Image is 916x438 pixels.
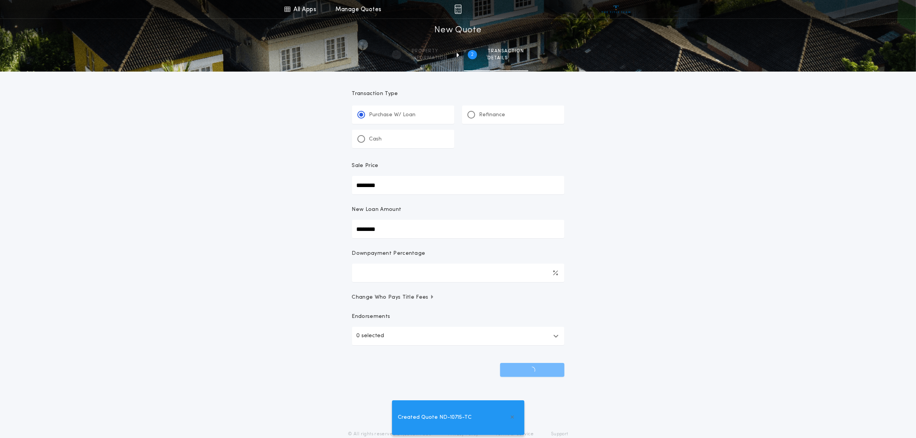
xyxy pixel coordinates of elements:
[488,48,524,54] span: Transaction
[352,327,564,345] button: 0 selected
[352,90,564,98] p: Transaction Type
[352,294,564,301] button: Change Who Pays Title Fees
[488,55,524,61] span: details
[357,331,384,341] p: 0 selected
[398,413,472,422] span: Created Quote ND-10715-TC
[352,206,402,214] p: New Loan Amount
[412,48,448,54] span: Property
[369,111,416,119] p: Purchase W/ Loan
[352,250,425,257] p: Downpayment Percentage
[479,111,506,119] p: Refinance
[352,264,564,282] input: Downpayment Percentage
[434,24,481,37] h1: New Quote
[454,5,462,14] img: img
[369,135,382,143] p: Cash
[602,5,631,13] img: vs-icon
[352,313,564,321] p: Endorsements
[471,52,474,58] h2: 2
[352,162,379,170] p: Sale Price
[412,55,448,61] span: information
[352,294,435,301] span: Change Who Pays Title Fees
[352,220,564,238] input: New Loan Amount
[352,176,564,194] input: Sale Price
